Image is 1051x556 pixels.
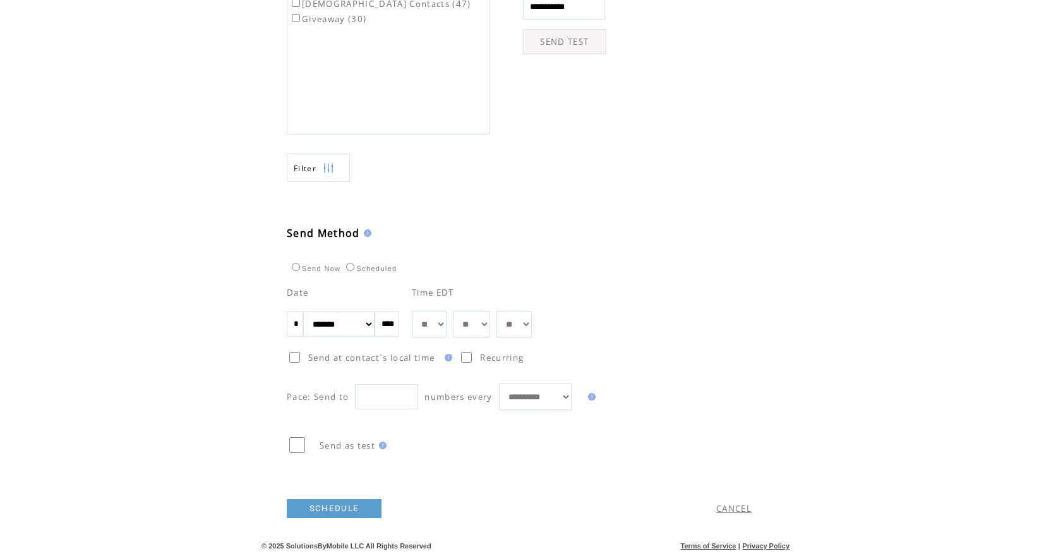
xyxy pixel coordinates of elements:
img: help.gif [441,354,452,361]
label: Scheduled [343,265,397,272]
span: Send as test [320,440,375,451]
span: Show filters [294,163,316,174]
span: Pace: Send to [287,391,349,402]
label: Giveaway (30) [289,13,366,25]
span: Time EDT [412,287,454,298]
img: help.gif [375,442,387,449]
a: CANCEL [716,503,752,514]
a: Filter [287,154,350,182]
a: Terms of Service [681,542,736,550]
img: help.gif [360,229,371,237]
img: help.gif [584,393,596,401]
span: Date [287,287,308,298]
input: Scheduled [346,263,354,271]
a: SEND TEST [523,29,606,54]
span: © 2025 SolutionsByMobile LLC All Rights Reserved [261,542,431,550]
img: filters.png [323,154,334,183]
span: Send at contact`s local time [308,352,435,363]
a: SCHEDULE [287,499,381,518]
input: Giveaway (30) [292,14,300,22]
span: Recurring [480,352,524,363]
label: Send Now [289,265,340,272]
a: Privacy Policy [742,542,790,550]
span: Send Method [287,226,360,240]
span: | [738,542,740,550]
input: Send Now [292,263,300,271]
span: numbers every [424,391,492,402]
